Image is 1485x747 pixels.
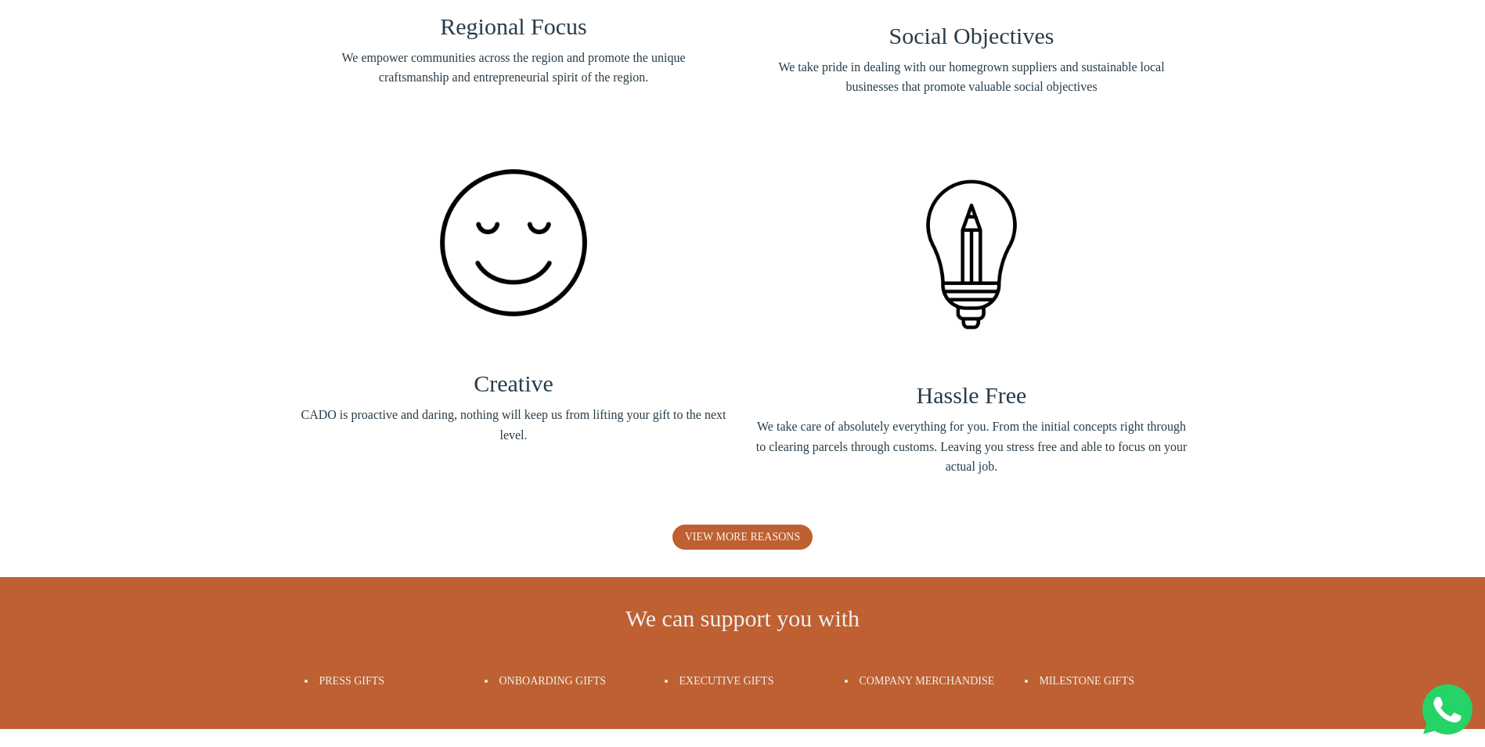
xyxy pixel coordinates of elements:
[874,157,1069,352] img: creative_idea__light_bulb__pen__pencil_icon-1-1657046372476.jpg
[446,130,521,143] span: Number of gifts
[672,525,813,550] a: VIEW MORE REASONS
[446,66,524,78] span: Company name
[440,13,587,39] span: Regional Focus
[499,675,607,687] span: Onboarding Gifts
[297,405,731,445] span: CADO is proactive and daring, nothing will keep us from lifting your gift to the next level.
[755,57,1189,97] span: We take pride in dealing with our homegrown suppliers and sustainable local businesses that promo...
[917,382,1027,408] span: Hassle Free
[1040,675,1134,687] span: Milestone Gifts
[860,675,995,687] span: Company Merchandise
[889,23,1054,49] span: Social Objectives
[755,417,1189,477] span: We take care of absolutely everything for you. From the initial concepts right through to clearin...
[446,2,497,14] span: Last name
[625,605,860,631] span: We can support you with
[319,675,385,687] span: Press Gifts
[1422,684,1472,734] img: Whatsapp
[336,48,692,88] span: We empower communities across the region and promote the unique craftsmanship and entrepreneurial...
[685,531,801,543] span: VIEW MORE REASONS
[416,145,611,341] img: emoji_12-1657046340710.jpg
[679,675,774,687] span: Executive Gifts
[474,370,553,396] span: Creative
